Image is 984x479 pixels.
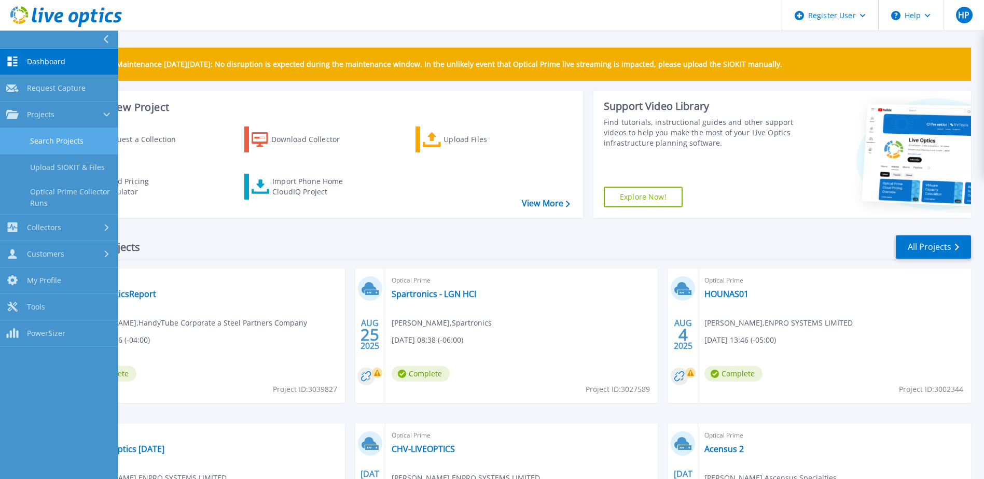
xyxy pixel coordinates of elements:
div: AUG 2025 [673,316,693,354]
div: Support Video Library [604,100,796,113]
a: Spartronics - LGN HCI [392,289,476,299]
div: Download Collector [271,129,354,150]
a: CFS LIve Optics [DATE] [78,444,164,454]
span: Optical Prime [392,275,652,286]
div: Find tutorials, instructional guides and other support videos to help you make the most of your L... [604,117,796,148]
span: Complete [392,366,450,382]
a: View More [522,199,570,208]
span: [PERSON_NAME] , HandyTube Corporate a Steel Partners Company [78,317,307,329]
span: My Profile [27,276,61,285]
a: Explore Now! [604,187,683,207]
span: Project ID: 3027589 [586,384,650,395]
h3: Start a New Project [74,102,570,113]
span: Collectors [27,223,61,232]
span: PowerSizer [27,329,65,338]
span: HP [958,11,969,19]
a: Upload Files [415,126,531,152]
span: Complete [704,366,763,382]
a: CHV-LIVEOPTICS [392,444,455,454]
p: Scheduled Maintenance [DATE][DATE]: No disruption is expected during the maintenance window. In t... [77,60,782,68]
a: Download Collector [244,126,360,152]
div: Upload Files [444,129,526,150]
div: Request a Collection [103,129,186,150]
span: Optical Prime [392,430,652,441]
span: Project ID: 3039827 [273,384,337,395]
span: Optical Prime [78,430,339,441]
a: Cloud Pricing Calculator [74,174,189,200]
span: Optical Prime [78,275,339,286]
span: Optical Prime [704,275,965,286]
span: Tools [27,302,45,312]
div: AUG 2025 [360,316,380,354]
a: Request a Collection [74,126,189,152]
span: [PERSON_NAME] , ENPRO SYSTEMS LIMITED [704,317,853,329]
span: Optical Prime [704,430,965,441]
span: Projects [27,110,54,119]
span: 4 [678,330,688,339]
span: 25 [361,330,379,339]
div: Import Phone Home CloudIQ Project [272,176,353,197]
div: Cloud Pricing Calculator [102,176,185,197]
a: HOUNAS01 [704,289,749,299]
span: Project ID: 3002344 [899,384,963,395]
a: Acensus 2 [704,444,744,454]
a: All Projects [896,235,971,259]
span: Request Capture [27,83,86,93]
span: [PERSON_NAME] , Spartronics [392,317,492,329]
span: Customers [27,249,64,259]
span: Dashboard [27,57,65,66]
span: [DATE] 08:38 (-06:00) [392,334,463,346]
span: [DATE] 13:46 (-05:00) [704,334,776,346]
